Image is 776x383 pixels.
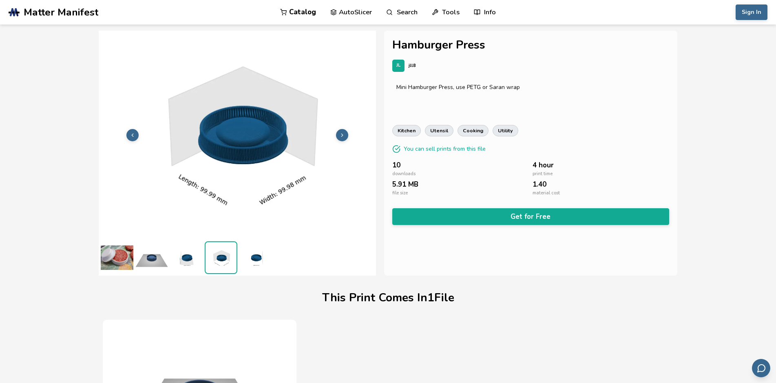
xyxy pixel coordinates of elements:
[752,359,770,377] button: Send feedback via email
[404,145,486,153] p: You can sell prints from this file
[533,171,553,177] span: print time
[392,208,670,225] button: Get for Free
[392,39,670,51] h1: Hamburger Press
[533,161,554,169] span: 4 hour
[322,292,454,304] h1: This Print Comes In 1 File
[533,180,546,188] span: 1.40
[24,7,98,18] span: Matter Manifest
[170,241,203,274] img: 1_3D_Dimensions
[239,241,272,274] img: 1_3D_Dimensions
[409,61,416,70] p: jll8
[533,191,560,196] span: material cost
[392,125,421,136] a: kitchen
[425,125,453,136] a: utensil
[736,4,767,20] button: Sign In
[396,63,400,68] span: JL
[458,125,489,136] a: cooking
[392,161,400,169] span: 10
[206,242,237,273] img: 1_3D_Dimensions
[392,171,416,177] span: downloads
[392,191,408,196] span: file size
[135,241,168,274] img: 1_Print_Preview
[493,125,518,136] a: utility
[396,84,665,91] div: Mini Hamburger Press, use PETG or Saran wrap
[392,180,418,188] span: 5.91 MB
